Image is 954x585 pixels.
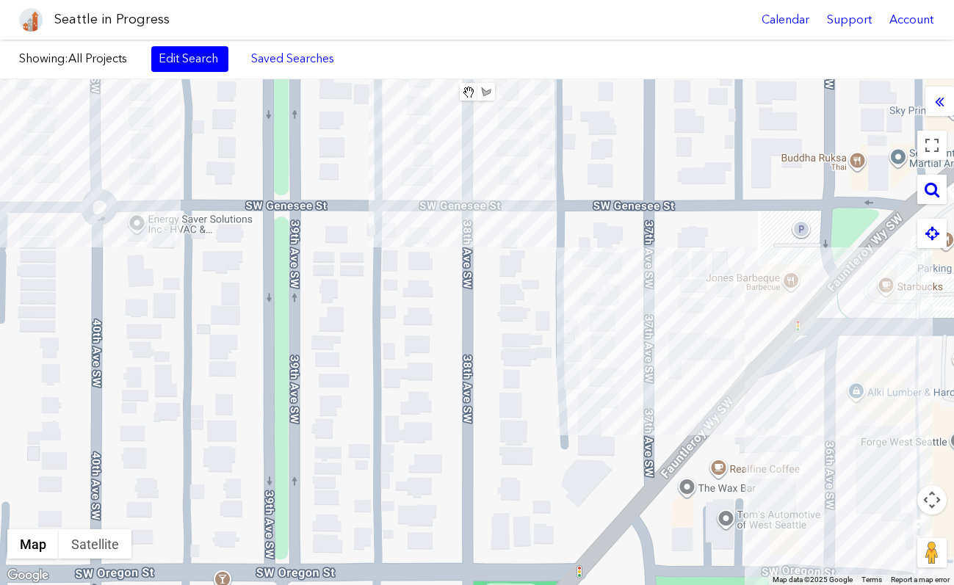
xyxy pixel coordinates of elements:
button: Map camera controls [917,485,947,515]
button: Drag Pegman onto the map to open Street View [917,538,947,567]
span: Map data ©2025 Google [773,575,853,584]
a: Edit Search [151,46,228,71]
button: Show street map [7,529,59,559]
button: Toggle fullscreen view [917,131,947,160]
button: Draw a shape [477,83,495,101]
a: Open this area in Google Maps (opens a new window) [4,566,52,585]
span: All Projects [68,51,127,65]
a: Saved Searches [243,46,342,71]
button: Show satellite imagery [59,529,131,559]
img: favicon-96x96.png [19,8,43,32]
img: Google [4,566,52,585]
label: Showing: [19,51,137,67]
h1: Seattle in Progress [54,10,170,29]
a: Terms [861,575,882,584]
button: Stop drawing [460,83,477,101]
a: Report a map error [891,575,950,584]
